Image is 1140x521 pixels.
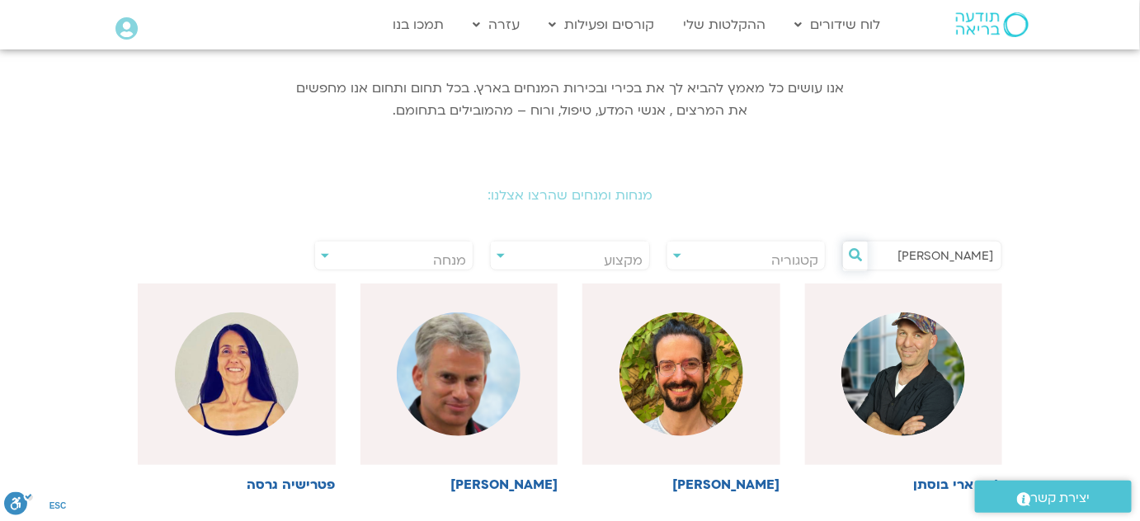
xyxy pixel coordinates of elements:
img: תודעה בריאה [956,12,1029,37]
h6: [PERSON_NAME] [582,477,780,492]
a: ההקלטות שלי [676,9,775,40]
span: יצירת קשר [1031,487,1091,509]
a: לוח שידורים [787,9,889,40]
a: קורסים ופעילות [541,9,663,40]
img: %D7%A9%D7%92%D7%91-%D7%94%D7%95%D7%A8%D7%95%D7%91%D7%99%D7%A5.jpg [619,312,743,436]
h6: [PERSON_NAME] [360,477,558,492]
span: מקצוע [604,251,643,270]
a: [PERSON_NAME] [582,284,780,492]
input: חיפוש [868,242,993,270]
a: ג'יוון ארי בוסתן [805,284,1003,492]
a: תמכו בנו [385,9,453,40]
h6: ג'יוון ארי בוסתן [805,477,1003,492]
p: אנו עושים כל מאמץ להביא לך את בכירי ובכירות המנחים בארץ. בכל תחום ותחום אנו מחפשים את המרצים , אנ... [294,77,846,122]
a: יצירת קשר [975,481,1132,513]
a: [PERSON_NAME] [360,284,558,492]
img: %D7%96%D7%99%D7%95%D7%90%D7%9F-.png [841,312,965,436]
img: %D7%A2%D7%A0%D7%91%D7%A8-%D7%91%D7%A8-%D7%A7%D7%9E%D7%94.png [397,312,521,436]
a: עזרה [465,9,529,40]
a: פטרישיה גרסה [138,284,336,492]
img: WhatsApp-Image-2025-07-12-at-16.43.23.jpeg [175,312,299,436]
h2: מנחות ומנחים שהרצו אצלנו: [108,188,1032,203]
span: קטגוריה [771,251,818,270]
h6: פטרישיה גרסה [138,477,336,492]
span: מנחה [433,251,466,270]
